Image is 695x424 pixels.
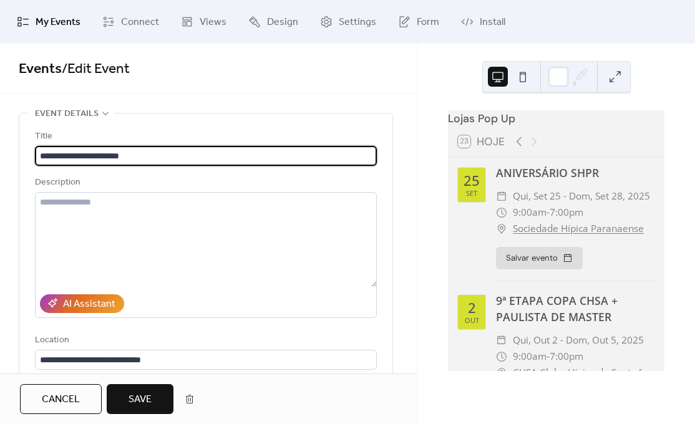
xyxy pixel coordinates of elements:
span: qui, set 25 - dom, set 28, 2025 [513,188,650,205]
a: Install [452,5,515,39]
span: Connect [121,15,159,30]
span: Form [417,15,439,30]
div: ​ [496,332,507,349]
div: ​ [496,221,507,237]
span: Design [267,15,298,30]
a: CHSA Clube Hípico de Santo [PERSON_NAME] [513,365,654,381]
button: Salvar evento [496,247,583,269]
span: Install [480,15,505,30]
div: Lojas Pop Up [448,110,664,127]
div: 25 [464,173,480,187]
span: 9:00am [513,349,547,365]
span: Settings [339,15,376,30]
span: 9:00am [513,205,547,221]
a: Views [172,5,236,39]
button: Cancel [20,384,102,414]
span: My Events [36,15,80,30]
div: set [466,190,477,196]
div: Description [35,175,374,190]
span: / Edit Event [62,55,130,83]
a: Settings [311,5,386,39]
span: Event details [35,107,99,122]
span: - [547,205,550,221]
a: Design [239,5,308,39]
div: AI Assistant [63,297,115,312]
span: 7:00pm [550,205,583,221]
div: out [465,317,479,324]
span: Save [129,392,152,407]
span: - [547,349,550,365]
div: ANIVERSÁRIO SHPR [496,165,654,181]
button: AI Assistant [40,294,124,313]
span: qui, out 2 - dom, out 5, 2025 [513,332,644,349]
a: Form [389,5,449,39]
a: Events [19,55,62,83]
div: ​ [496,365,507,381]
button: Save [107,384,173,414]
div: Location [35,333,374,348]
div: 9ª ETAPA COPA CHSA + PAULISTA DE MASTER [496,292,654,325]
span: 7:00pm [550,349,583,365]
a: Connect [93,5,168,39]
a: Sociedade Hípica Paranaense [513,221,644,237]
span: Views [200,15,226,30]
div: ​ [496,188,507,205]
div: ​ [496,349,507,365]
a: My Events [7,5,90,39]
span: Cancel [42,392,80,407]
div: Title [35,129,374,144]
div: ​ [496,205,507,221]
div: 2 [468,301,476,314]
